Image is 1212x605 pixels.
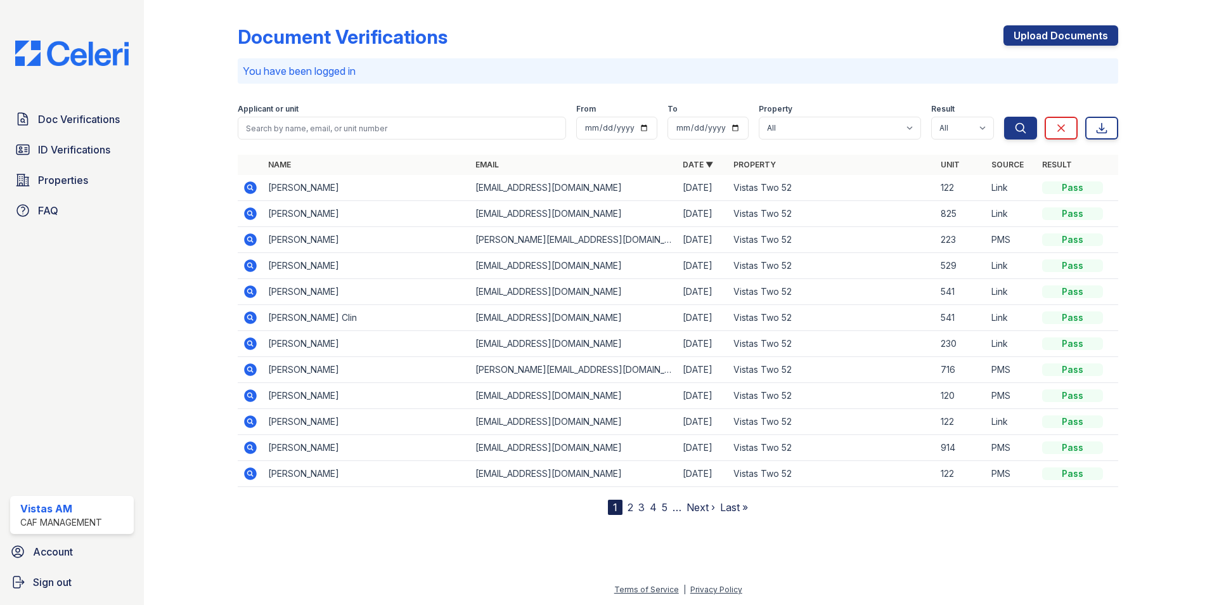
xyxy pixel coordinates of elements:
span: Sign out [33,575,72,590]
td: 541 [936,305,986,331]
div: Pass [1042,441,1103,454]
td: [PERSON_NAME] [263,279,470,305]
td: [DATE] [678,331,728,357]
a: Property [733,160,776,169]
div: Pass [1042,233,1103,246]
td: Vistas Two 52 [728,227,936,253]
td: 122 [936,175,986,201]
td: Vistas Two 52 [728,331,936,357]
td: Vistas Two 52 [728,435,936,461]
div: CAF Management [20,516,102,529]
p: You have been logged in [243,63,1113,79]
a: Last » [720,501,748,514]
td: [DATE] [678,305,728,331]
div: Pass [1042,285,1103,298]
td: [DATE] [678,279,728,305]
a: Unit [941,160,960,169]
div: | [683,585,686,594]
a: 2 [628,501,633,514]
a: Properties [10,167,134,193]
a: Upload Documents [1003,25,1118,46]
td: [DATE] [678,383,728,409]
a: 5 [662,501,667,514]
a: Email [475,160,499,169]
td: PMS [986,435,1037,461]
label: From [576,104,596,114]
td: [EMAIL_ADDRESS][DOMAIN_NAME] [470,383,678,409]
span: ID Verifications [38,142,110,157]
td: 716 [936,357,986,383]
span: Account [33,544,73,559]
td: [PERSON_NAME] [263,435,470,461]
td: 122 [936,409,986,435]
td: [EMAIL_ADDRESS][DOMAIN_NAME] [470,279,678,305]
a: Next › [687,501,715,514]
td: [PERSON_NAME] [263,383,470,409]
div: Document Verifications [238,25,448,48]
td: Vistas Two 52 [728,383,936,409]
td: [DATE] [678,435,728,461]
td: [EMAIL_ADDRESS][DOMAIN_NAME] [470,175,678,201]
div: Pass [1042,415,1103,428]
span: Doc Verifications [38,112,120,127]
td: [EMAIL_ADDRESS][DOMAIN_NAME] [470,331,678,357]
td: [PERSON_NAME] [263,461,470,487]
a: 3 [638,501,645,514]
td: [PERSON_NAME] [263,357,470,383]
td: Vistas Two 52 [728,201,936,227]
img: CE_Logo_Blue-a8612792a0a2168367f1c8372b55b34899dd931a85d93a1a3d3e32e68fde9ad4.png [5,41,139,66]
td: [PERSON_NAME][EMAIL_ADDRESS][DOMAIN_NAME] [470,227,678,253]
td: [DATE] [678,461,728,487]
td: [EMAIL_ADDRESS][DOMAIN_NAME] [470,253,678,279]
td: [DATE] [678,227,728,253]
td: 825 [936,201,986,227]
div: Pass [1042,207,1103,220]
td: Vistas Two 52 [728,175,936,201]
td: Vistas Two 52 [728,305,936,331]
td: [EMAIL_ADDRESS][DOMAIN_NAME] [470,409,678,435]
td: 914 [936,435,986,461]
div: Pass [1042,259,1103,272]
td: [DATE] [678,357,728,383]
div: 1 [608,500,622,515]
a: Terms of Service [614,585,679,594]
td: Link [986,331,1037,357]
a: Sign out [5,569,139,595]
td: [PERSON_NAME] [263,227,470,253]
td: PMS [986,227,1037,253]
div: Pass [1042,181,1103,194]
td: [PERSON_NAME] [263,175,470,201]
td: Vistas Two 52 [728,279,936,305]
td: 122 [936,461,986,487]
label: Applicant or unit [238,104,299,114]
span: FAQ [38,203,58,218]
td: Link [986,279,1037,305]
div: Pass [1042,337,1103,350]
td: [DATE] [678,175,728,201]
a: Doc Verifications [10,107,134,132]
td: [DATE] [678,201,728,227]
div: Pass [1042,389,1103,402]
td: Vistas Two 52 [728,253,936,279]
td: 120 [936,383,986,409]
td: Link [986,201,1037,227]
a: 4 [650,501,657,514]
td: 541 [936,279,986,305]
td: 529 [936,253,986,279]
label: Result [931,104,955,114]
td: [DATE] [678,409,728,435]
td: 223 [936,227,986,253]
a: ID Verifications [10,137,134,162]
label: Property [759,104,792,114]
td: [EMAIL_ADDRESS][DOMAIN_NAME] [470,201,678,227]
a: FAQ [10,198,134,223]
td: [EMAIL_ADDRESS][DOMAIN_NAME] [470,461,678,487]
td: Vistas Two 52 [728,409,936,435]
td: Link [986,305,1037,331]
td: Vistas Two 52 [728,461,936,487]
label: To [667,104,678,114]
a: Source [991,160,1024,169]
a: Privacy Policy [690,585,742,594]
td: 230 [936,331,986,357]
